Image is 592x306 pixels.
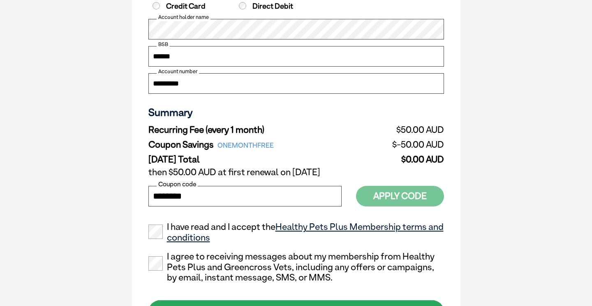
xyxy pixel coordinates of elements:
[157,14,210,21] label: Account holder name
[148,137,358,152] td: Coupon Savings
[157,181,198,188] label: Coupon code
[157,68,199,75] label: Account number
[148,225,163,239] input: I have read and I accept theHealthy Pets Plus Membership terms and conditions
[148,106,444,118] h3: Summary
[358,123,444,137] td: $50.00 AUD
[148,152,358,165] td: [DATE] Total
[167,221,444,243] a: Healthy Pets Plus Membership terms and conditions
[358,152,444,165] td: $0.00 AUD
[157,41,170,48] label: BSB
[356,186,444,206] button: Apply Code
[148,123,358,137] td: Recurring Fee (every 1 month)
[148,256,163,271] input: I agree to receiving messages about my membership from Healthy Pets Plus and Greencross Vets, inc...
[150,2,235,11] label: Credit Card
[358,137,444,152] td: $-50.00 AUD
[239,2,246,9] input: Direct Debit
[148,222,444,243] label: I have read and I accept the
[237,2,321,11] label: Direct Debit
[148,251,444,283] label: I agree to receiving messages about my membership from Healthy Pets Plus and Greencross Vets, inc...
[214,140,278,151] span: ONEMONTHFREE
[148,165,444,180] td: then $50.00 AUD at first renewal on [DATE]
[153,2,160,9] input: Credit Card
